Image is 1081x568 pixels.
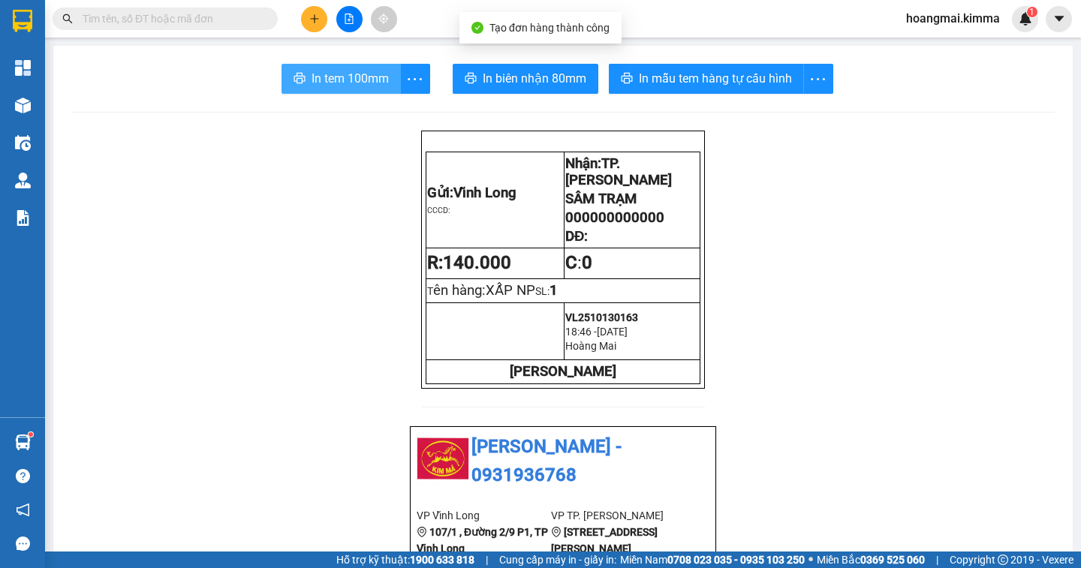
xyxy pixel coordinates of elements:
button: printerIn tem 100mm [282,64,401,94]
span: ên hàng: [433,282,535,299]
img: icon-new-feature [1019,12,1032,26]
button: more [803,64,833,94]
strong: 0369 525 060 [860,554,925,566]
img: dashboard-icon [15,60,31,76]
span: DĐ: [565,228,588,245]
strong: R: [427,252,511,273]
img: warehouse-icon [15,173,31,188]
sup: 1 [29,432,33,437]
span: In biên nhận 80mm [483,69,586,88]
img: logo-vxr [13,10,32,32]
span: ⚪️ [808,557,813,563]
span: hoangmai.kimma [894,9,1012,28]
span: search [62,14,73,24]
span: Miền Nam [620,551,805,568]
img: logo [427,313,465,350]
sup: 1 [1027,7,1037,17]
span: question-circle [16,469,30,483]
button: printerIn mẫu tem hàng tự cấu hình [609,64,804,94]
span: Cung cấp máy in - giấy in: [499,551,616,568]
span: Nhận: [565,155,672,188]
strong: [PERSON_NAME] [510,363,616,380]
button: plus [301,6,327,32]
span: | [936,551,938,568]
span: 000000000000 [565,209,664,226]
img: solution-icon [15,210,31,226]
span: more [401,70,429,89]
button: caret-down [1046,6,1072,32]
span: aim [378,14,389,24]
span: copyright [998,554,1008,565]
span: : [565,252,592,273]
span: 0 [582,252,592,273]
span: T [427,285,535,297]
span: In tem 100mm [312,69,389,88]
img: logo.jpg [417,433,469,485]
span: CCCD: [427,206,450,215]
span: TP. [PERSON_NAME] [565,155,672,188]
span: In mẫu tem hàng tự cấu hình [639,69,792,88]
span: 18:46 - [565,326,597,338]
button: printerIn biên nhận 80mm [453,64,598,94]
span: Hoàng Mai [565,340,616,352]
img: warehouse-icon [15,434,31,450]
span: Miền Bắc [817,551,925,568]
span: Gửi: [427,185,516,201]
span: file-add [344,14,354,24]
span: notification [16,503,30,517]
span: 140.000 [443,252,511,273]
span: 1 [1029,7,1034,17]
input: Tìm tên, số ĐT hoặc mã đơn [83,11,260,27]
button: more [400,64,430,94]
span: plus [309,14,320,24]
span: caret-down [1052,12,1066,26]
span: more [804,70,833,89]
li: VP Vĩnh Long [417,507,551,524]
img: warehouse-icon [15,98,31,113]
span: printer [465,72,477,86]
span: | [486,551,488,568]
span: SÂM TRẠM [565,191,637,207]
li: VP TP. [PERSON_NAME] [551,507,685,524]
span: Tạo đơn hàng thành công [489,22,610,34]
span: 1 [550,282,558,299]
span: Vĩnh Long [453,185,516,201]
span: XẤP NP [486,282,535,299]
b: 107/1 , Đường 2/9 P1, TP Vĩnh Long [417,526,548,554]
span: Hỗ trợ kỹ thuật: [336,551,474,568]
button: aim [371,6,397,32]
span: message [16,536,30,551]
strong: 0708 023 035 - 0935 103 250 [667,554,805,566]
strong: C [565,252,577,273]
span: printer [294,72,306,86]
span: check-circle [471,22,483,34]
span: printer [621,72,633,86]
span: environment [551,527,562,537]
strong: 1900 633 818 [410,554,474,566]
img: warehouse-icon [15,135,31,151]
li: [PERSON_NAME] - 0931936768 [417,433,709,489]
span: [DATE] [597,326,628,338]
span: VL2510130163 [565,311,638,323]
span: SL: [535,285,550,297]
button: file-add [336,6,363,32]
span: environment [417,527,427,537]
